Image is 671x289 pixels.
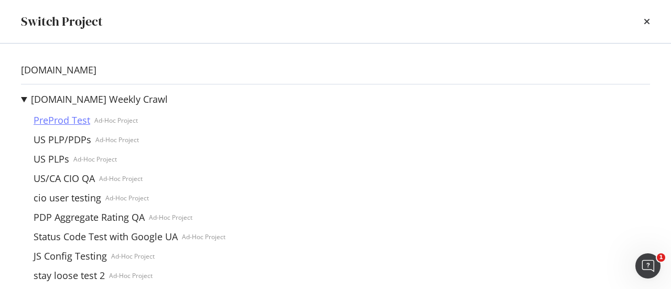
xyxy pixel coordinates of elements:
a: JS Config Testing [29,251,111,262]
div: Ad-Hoc Project [109,271,153,280]
a: US PLPs [29,154,73,165]
div: times [644,13,650,30]
div: Ad-Hoc Project [95,135,139,144]
a: US PLP/PDPs [29,134,95,145]
iframe: Intercom live chat [635,253,661,279]
a: stay loose test 2 [29,270,109,281]
summary: [DOMAIN_NAME] Weekly Crawl [21,93,341,106]
a: PDP Aggregate Rating QA [29,212,149,223]
div: Ad-Hoc Project [94,116,138,125]
a: [DOMAIN_NAME] [21,65,96,76]
a: US/CA CIO QA [29,173,99,184]
div: Ad-Hoc Project [99,174,143,183]
a: cio user testing [29,192,105,204]
div: Ad-Hoc Project [73,155,117,164]
div: Switch Project [21,13,103,30]
div: Ad-Hoc Project [111,252,155,261]
div: Ad-Hoc Project [149,213,192,222]
a: [DOMAIN_NAME] Weekly Crawl [31,94,168,105]
span: 1 [657,253,665,262]
a: Status Code Test with Google UA [29,231,182,242]
div: Ad-Hoc Project [105,194,149,202]
div: Ad-Hoc Project [182,232,225,241]
a: PreProd Test [29,115,94,126]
